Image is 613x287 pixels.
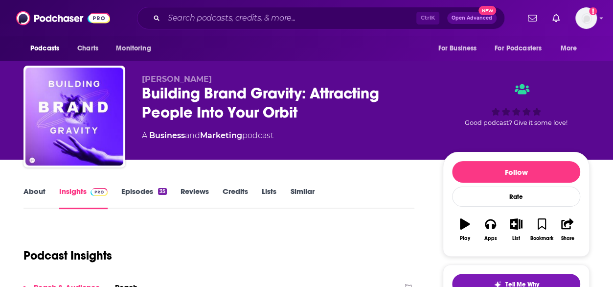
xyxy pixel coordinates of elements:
button: Open AdvancedNew [447,12,497,24]
span: Ctrl K [416,12,439,24]
a: Credits [223,187,248,209]
button: Show profile menu [575,7,597,29]
div: Search podcasts, credits, & more... [137,7,505,29]
button: open menu [109,39,163,58]
span: Logged in as aridings [575,7,597,29]
a: Reviews [181,187,209,209]
button: Bookmark [529,212,554,247]
button: Apps [477,212,503,247]
button: List [503,212,529,247]
a: Show notifications dropdown [548,10,564,26]
input: Search podcasts, credits, & more... [164,10,416,26]
span: Podcasts [30,42,59,55]
a: Lists [262,187,276,209]
a: About [23,187,45,209]
div: Share [561,236,574,241]
div: A podcast [142,130,273,142]
a: Episodes35 [121,187,167,209]
span: More [561,42,577,55]
div: List [512,236,520,241]
span: For Business [438,42,477,55]
div: Bookmark [530,236,553,241]
svg: Add a profile image [589,7,597,15]
span: Charts [77,42,98,55]
span: Monitoring [116,42,151,55]
img: Podchaser - Follow, Share and Rate Podcasts [16,9,110,27]
div: 35 [158,188,167,195]
span: For Podcasters [495,42,542,55]
button: open menu [554,39,590,58]
div: Good podcast? Give it some love! [443,74,590,135]
a: Marketing [200,131,242,140]
span: New [478,6,496,15]
img: User Profile [575,7,597,29]
span: and [185,131,200,140]
a: InsightsPodchaser Pro [59,187,108,209]
button: open menu [431,39,489,58]
img: Building Brand Gravity: Attracting People Into Your Orbit [25,68,123,166]
a: Charts [71,39,104,58]
a: Show notifications dropdown [524,10,541,26]
span: Open Advanced [452,16,492,21]
img: Podchaser Pro [91,188,108,196]
a: Similar [290,187,314,209]
div: Apps [484,236,497,241]
a: Business [149,131,185,140]
div: Play [460,236,470,241]
button: Play [452,212,477,247]
button: Follow [452,161,580,183]
span: Good podcast? Give it some love! [465,119,568,126]
button: open menu [488,39,556,58]
button: Share [555,212,580,247]
span: [PERSON_NAME] [142,74,212,84]
div: Rate [452,187,580,207]
button: open menu [23,39,72,58]
h1: Podcast Insights [23,248,112,263]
